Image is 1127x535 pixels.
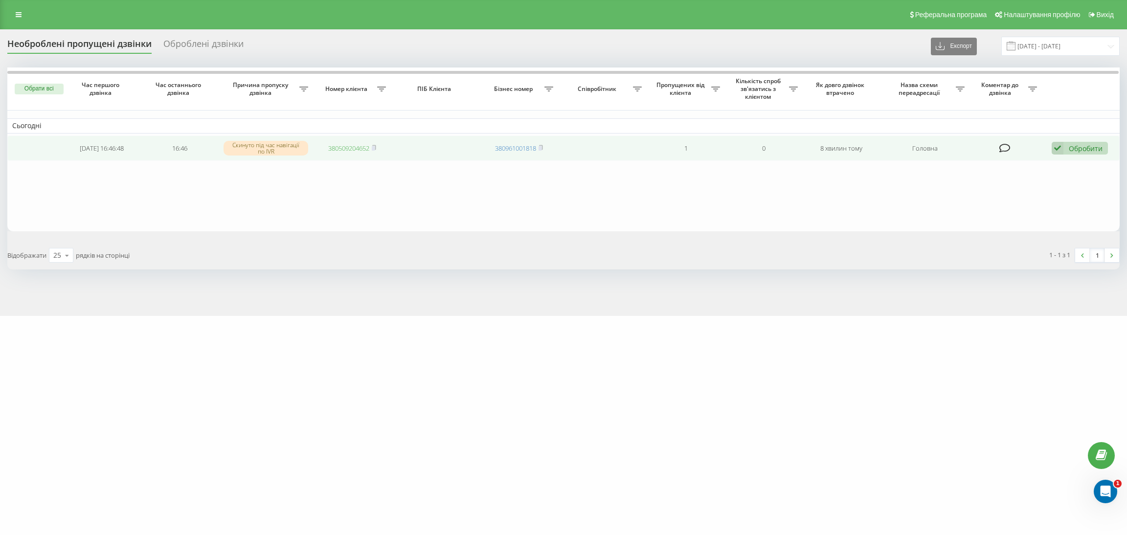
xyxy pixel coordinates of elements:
[1114,480,1122,488] span: 1
[647,135,724,161] td: 1
[652,81,711,96] span: Пропущених від клієнта
[885,81,956,96] span: Назва схеми переадресації
[1049,250,1070,260] div: 1 - 1 з 1
[7,251,46,260] span: Відображати
[931,38,977,55] button: Експорт
[1069,144,1103,153] div: Обробити
[7,39,152,54] div: Необроблені пропущені дзвінки
[485,85,544,93] span: Бізнес номер
[730,77,789,100] span: Кількість спроб зв'язатись з клієнтом
[163,39,244,54] div: Оброблені дзвінки
[224,81,299,96] span: Причина пропуску дзвінка
[71,81,133,96] span: Час першого дзвінка
[53,250,61,260] div: 25
[880,135,969,161] td: Головна
[7,118,1120,133] td: Сьогодні
[811,81,872,96] span: Як довго дзвінок втрачено
[1097,11,1114,19] span: Вихід
[328,144,369,153] a: 380509204652
[224,141,308,156] div: Скинуто під час навігації по IVR
[1094,480,1117,503] iframe: Intercom live chat
[149,81,210,96] span: Час останнього дзвінка
[1004,11,1080,19] span: Налаштування профілю
[15,84,64,94] button: Обрати всі
[725,135,803,161] td: 0
[63,135,141,161] td: [DATE] 16:46:48
[141,135,219,161] td: 16:46
[318,85,377,93] span: Номер клієнта
[400,85,472,93] span: ПІБ Клієнта
[974,81,1028,96] span: Коментар до дзвінка
[915,11,987,19] span: Реферальна програма
[563,85,633,93] span: Співробітник
[76,251,130,260] span: рядків на сторінці
[1090,248,1104,262] a: 1
[495,144,536,153] a: 380961001818
[803,135,880,161] td: 8 хвилин тому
